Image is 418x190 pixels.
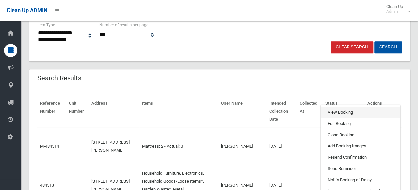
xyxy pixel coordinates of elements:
[40,144,59,149] a: M-484514
[218,96,267,127] th: User Name
[7,7,47,14] span: Clean Up ADMIN
[374,41,402,53] button: Search
[267,127,297,166] td: [DATE]
[322,96,365,127] th: Status
[37,21,55,29] label: Item Type
[218,127,267,166] td: [PERSON_NAME]
[321,118,400,129] a: Edit Booking
[321,129,400,141] a: Clone Booking
[91,140,130,153] a: [STREET_ADDRESS][PERSON_NAME]
[297,96,322,127] th: Collected At
[386,9,403,14] small: Admin
[321,163,400,174] a: Send Reminder
[40,183,54,188] a: 484513
[89,96,139,127] th: Address
[139,96,218,127] th: Items
[66,96,89,127] th: Unit Number
[99,21,148,29] label: Number of results per page
[29,72,89,85] header: Search Results
[321,174,400,186] a: Notify Booking of Delay
[267,96,297,127] th: Intended Collection Date
[139,127,218,166] td: Mattress: 2 - Actual: 0
[365,96,402,127] th: Actions
[331,41,373,53] a: Clear Search
[321,107,400,118] a: View Booking
[321,152,400,163] a: Resend Confirmation
[321,141,400,152] a: Add Booking Images
[37,96,66,127] th: Reference Number
[383,4,410,14] span: Clean Up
